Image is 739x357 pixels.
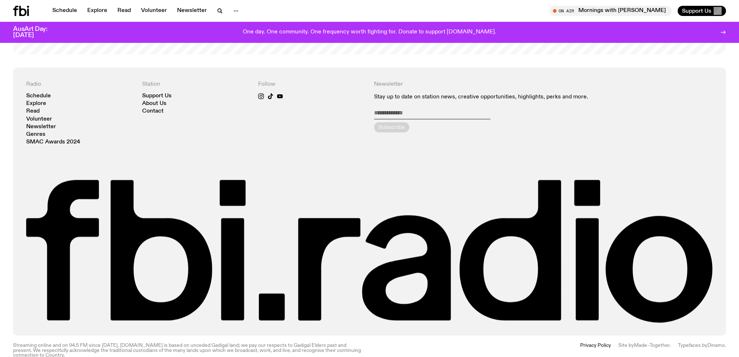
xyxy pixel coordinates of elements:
a: Explore [26,101,46,106]
h4: Radio [26,81,133,88]
a: Contact [142,109,164,114]
a: Newsletter [26,124,56,130]
a: Volunteer [26,117,52,122]
h3: AusArt Day: [DATE] [13,26,60,38]
a: Read [113,6,135,16]
a: Explore [83,6,112,16]
a: Genres [26,132,45,137]
a: Schedule [48,6,81,16]
span: . [670,342,671,348]
button: Subscribe [374,122,409,132]
span: Support Us [682,8,711,14]
p: One day. One community. One frequency worth fighting for. Donate to support [DOMAIN_NAME]. [243,29,496,36]
button: On AirMornings with [PERSON_NAME] [549,6,672,16]
a: Dinamo [707,342,725,348]
h4: Station [142,81,249,88]
a: Support Us [142,93,172,99]
span: . [725,342,726,348]
a: Made–Together [634,342,670,348]
a: About Us [142,101,166,106]
p: Stay up to date on station news, creative opportunities, highlights, perks and more. [374,93,597,100]
button: Support Us [678,6,726,16]
h4: Follow [258,81,365,88]
span: Typefaces by [678,342,707,348]
a: Volunteer [137,6,171,16]
a: Newsletter [173,6,211,16]
a: SMAC Awards 2024 [26,139,80,145]
a: Read [26,109,40,114]
a: Schedule [26,93,51,99]
h4: Newsletter [374,81,597,88]
span: Site by [618,342,634,348]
